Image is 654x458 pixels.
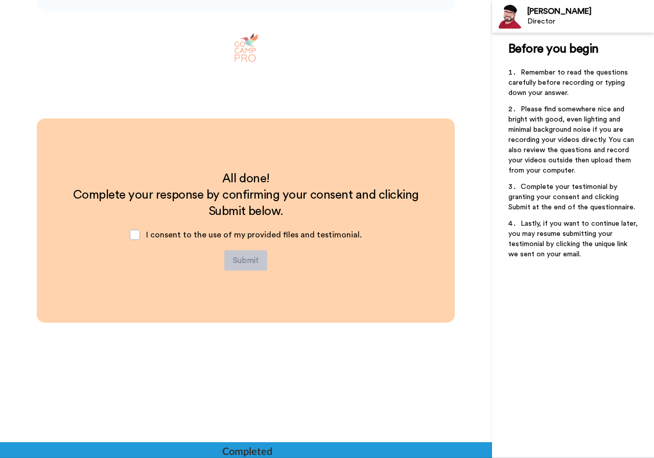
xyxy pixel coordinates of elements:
[527,7,653,16] div: [PERSON_NAME]
[73,189,422,218] span: Complete your response by confirming your consent and clicking Submit below.
[527,17,653,26] div: Director
[508,43,599,55] span: Before you begin
[146,231,362,239] span: I consent to the use of my provided files and testimonial.
[508,69,630,97] span: Remember to read the questions carefully before recording or typing down your answer.
[508,183,635,211] span: Complete your testimonial by granting your consent and clicking Submit at the end of the question...
[222,444,271,458] div: Completed
[222,173,270,185] span: All done!
[508,106,636,174] span: Please find somewhere nice and bright with good, even lighting and minimal background noise if yo...
[508,220,640,258] span: Lastly, if you want to continue later, you may resume submitting your testimonial by clicking the...
[498,4,522,29] img: Profile Image
[224,250,267,271] button: Submit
